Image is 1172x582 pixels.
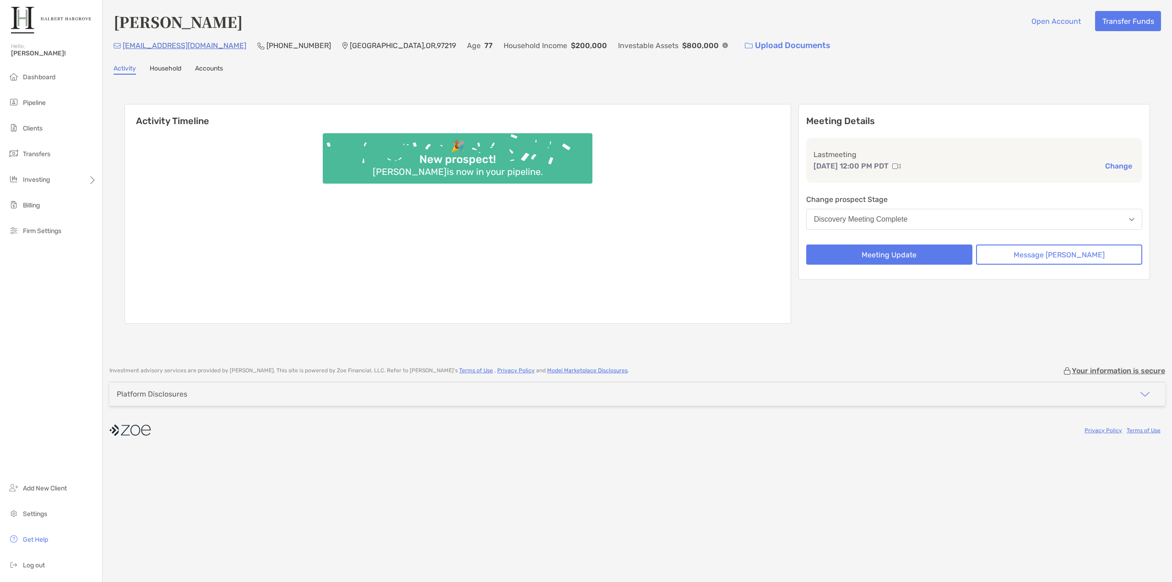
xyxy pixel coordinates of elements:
[369,166,547,177] div: [PERSON_NAME] is now in your pipeline.
[342,42,348,49] img: Location Icon
[745,43,753,49] img: button icon
[114,43,121,49] img: Email Icon
[114,11,243,32] h4: [PERSON_NAME]
[23,510,47,518] span: Settings
[109,420,151,441] img: company logo
[23,536,48,544] span: Get Help
[806,209,1142,230] button: Discovery Meeting Complete
[1102,161,1135,171] button: Change
[125,104,791,126] h6: Activity Timeline
[23,484,67,492] span: Add New Client
[8,97,19,108] img: pipeline icon
[8,71,19,82] img: dashboard icon
[23,125,43,132] span: Clients
[806,194,1142,205] p: Change prospect Stage
[1085,427,1122,434] a: Privacy Policy
[8,148,19,159] img: transfers icon
[150,65,181,75] a: Household
[722,43,728,48] img: Info Icon
[23,150,50,158] span: Transfers
[447,140,468,153] div: 🎉
[1024,11,1088,31] button: Open Account
[1139,389,1150,400] img: icon arrow
[23,99,46,107] span: Pipeline
[739,36,836,55] a: Upload Documents
[123,40,246,51] p: [EMAIL_ADDRESS][DOMAIN_NAME]
[8,559,19,570] img: logout icon
[257,42,265,49] img: Phone Icon
[814,215,908,223] div: Discovery Meeting Complete
[23,73,55,81] span: Dashboard
[1072,366,1165,375] p: Your information is secure
[547,367,628,374] a: Model Marketplace Disclosures
[8,482,19,493] img: add_new_client icon
[8,174,19,185] img: investing icon
[11,49,97,57] span: [PERSON_NAME]!
[892,163,901,170] img: communication type
[1095,11,1161,31] button: Transfer Funds
[806,115,1142,127] p: Meeting Details
[8,508,19,519] img: settings icon
[814,149,1135,160] p: Last meeting
[1127,427,1161,434] a: Terms of Use
[8,533,19,544] img: get-help icon
[23,201,40,209] span: Billing
[416,153,499,166] div: New prospect!
[11,4,91,37] img: Zoe Logo
[23,227,61,235] span: Firm Settings
[8,225,19,236] img: firm-settings icon
[484,40,493,51] p: 77
[350,40,456,51] p: [GEOGRAPHIC_DATA] , OR , 97219
[195,65,223,75] a: Accounts
[618,40,678,51] p: Investable Assets
[976,245,1142,265] button: Message [PERSON_NAME]
[571,40,607,51] p: $200,000
[806,245,972,265] button: Meeting Update
[23,561,45,569] span: Log out
[114,65,136,75] a: Activity
[467,40,481,51] p: Age
[117,390,187,398] div: Platform Disclosures
[8,122,19,133] img: clients icon
[497,367,535,374] a: Privacy Policy
[8,199,19,210] img: billing icon
[266,40,331,51] p: [PHONE_NUMBER]
[1129,218,1134,221] img: Open dropdown arrow
[459,367,493,374] a: Terms of Use
[504,40,567,51] p: Household Income
[23,176,50,184] span: Investing
[109,367,629,374] p: Investment advisory services are provided by [PERSON_NAME] . This site is powered by Zoe Financia...
[682,40,719,51] p: $800,000
[814,160,889,172] p: [DATE] 12:00 PM PDT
